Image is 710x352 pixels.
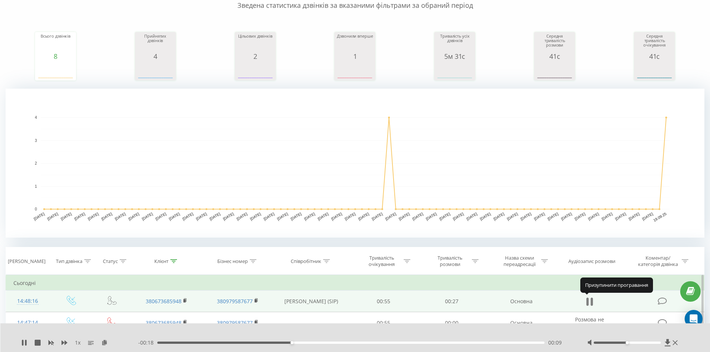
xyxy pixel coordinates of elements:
text: [DATE] [168,212,180,221]
text: [DATE] [520,212,532,221]
text: [DATE] [560,212,572,221]
text: [DATE] [641,212,654,221]
text: [DATE] [357,212,370,221]
text: [DATE] [236,212,248,221]
span: Розмова не відбулась [575,316,604,330]
div: Прийнятих дзвінків [137,34,174,53]
text: [DATE] [371,212,384,221]
td: Основна [486,312,556,334]
text: [DATE] [87,212,100,221]
svg: A chart. [137,60,174,82]
text: [DATE] [411,212,424,221]
text: [DATE] [506,212,518,221]
a: 380979587677 [217,298,253,305]
text: [DATE] [574,212,586,221]
div: Цільових дзвінків [237,34,274,53]
text: 4 [35,115,37,120]
span: 00:09 [548,339,562,346]
div: Співробітник [291,258,321,264]
svg: A chart. [536,60,573,82]
div: 4 [137,53,174,60]
a: 380673685948 [146,319,182,326]
svg: A chart. [37,60,74,82]
text: [DATE] [439,212,451,221]
svg: A chart. [436,60,473,82]
div: Тривалість усіх дзвінків [436,34,473,53]
a: 380979587677 [217,319,253,326]
div: Accessibility label [626,341,629,344]
text: [DATE] [331,212,343,221]
div: Аудіозапис розмови [568,258,615,264]
div: Коментар/категорія дзвінка [636,255,680,267]
text: [DATE] [344,212,356,221]
text: [DATE] [249,212,262,221]
div: Дзвонили вперше [336,34,373,53]
text: 19.09.25 [653,212,668,222]
text: [DATE] [317,212,329,221]
text: [DATE] [385,212,397,221]
div: Accessibility label [290,341,293,344]
div: 14:47:14 [13,315,42,330]
text: 2 [35,161,37,165]
text: 1 [35,184,37,188]
div: Тип дзвінка [56,258,82,264]
svg: A chart. [336,60,373,82]
div: Open Intercom Messenger [685,310,703,328]
text: [DATE] [155,212,167,221]
div: 41с [536,53,573,60]
div: 8 [37,53,74,60]
td: 00:00 [418,312,486,334]
text: [DATE] [277,212,289,221]
td: Основна [486,291,556,312]
td: [PERSON_NAME] (SIP) [273,291,350,312]
div: 2 [237,53,274,60]
div: Середня тривалість очікування [636,34,673,53]
div: 14:48:16 [13,294,42,308]
svg: A chart. [6,89,704,238]
div: Середня тривалість розмови [536,34,573,53]
text: [DATE] [493,212,505,221]
text: [DATE] [587,212,600,221]
text: [DATE] [222,212,234,221]
div: 1 [336,53,373,60]
text: 0 [35,207,37,211]
text: [DATE] [209,212,221,221]
text: [DATE] [195,212,208,221]
text: [DATE] [182,212,194,221]
text: [DATE] [290,212,302,221]
svg: A chart. [636,60,673,82]
text: [DATE] [615,212,627,221]
div: 41с [636,53,673,60]
div: Тривалість розмови [430,255,470,267]
span: - 00:18 [138,339,157,346]
text: [DATE] [628,212,640,221]
td: 00:55 [350,312,418,334]
div: 5м 31с [436,53,473,60]
text: [DATE] [128,212,140,221]
span: 1 x [75,339,81,346]
text: [DATE] [479,212,492,221]
svg: A chart. [237,60,274,82]
td: 00:55 [350,291,418,312]
div: Бізнес номер [217,258,248,264]
text: [DATE] [452,212,464,221]
text: [DATE] [398,212,410,221]
text: [DATE] [60,212,72,221]
text: [DATE] [533,212,546,221]
div: [PERSON_NAME] [8,258,45,264]
text: [DATE] [601,212,613,221]
text: [DATE] [73,212,86,221]
text: [DATE] [101,212,113,221]
div: Всього дзвінків [37,34,74,53]
text: [DATE] [47,212,59,221]
text: [DATE] [547,212,559,221]
text: [DATE] [141,212,154,221]
div: Статус [103,258,118,264]
div: Назва схеми переадресації [499,255,539,267]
